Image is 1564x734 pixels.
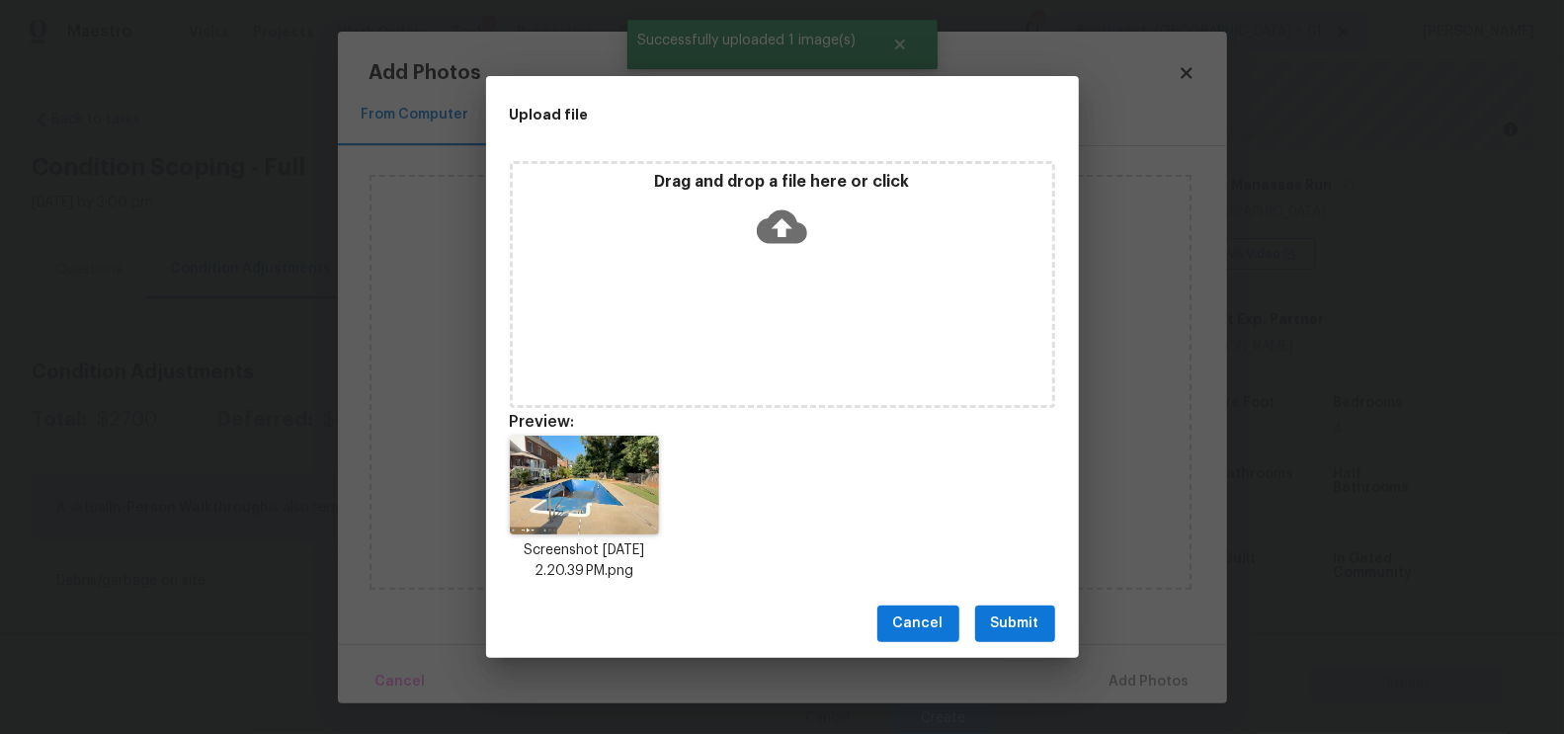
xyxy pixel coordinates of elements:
[510,436,660,534] img: b3csAAAAASUVORK5CYII=
[975,606,1055,642] button: Submit
[893,612,944,636] span: Cancel
[513,172,1052,193] p: Drag and drop a file here or click
[991,612,1039,636] span: Submit
[510,540,660,582] p: Screenshot [DATE] 2.20.39 PM.png
[877,606,959,642] button: Cancel
[510,104,966,125] h2: Upload file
